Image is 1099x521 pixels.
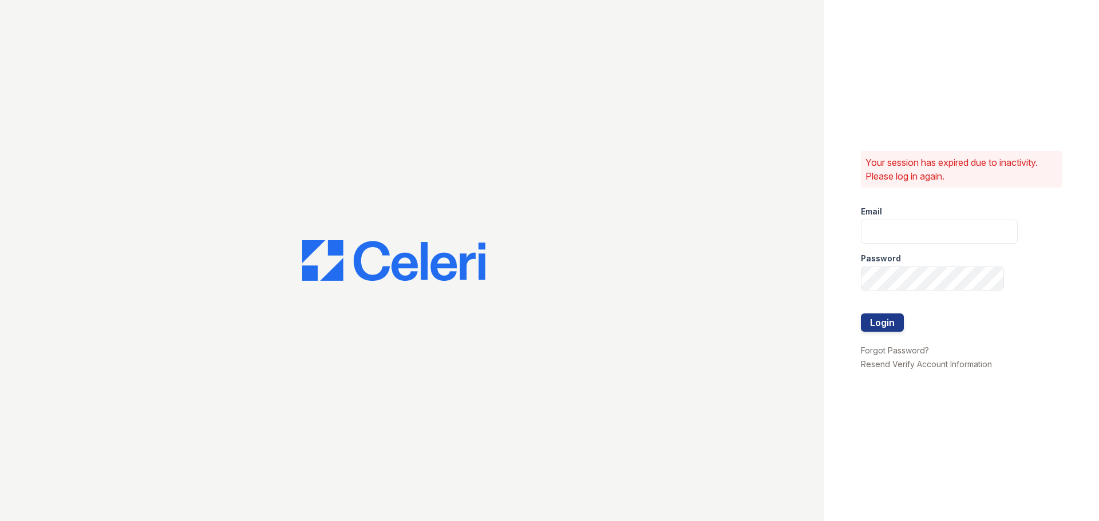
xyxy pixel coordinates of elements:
[861,345,929,355] a: Forgot Password?
[302,240,485,281] img: CE_Logo_Blue-a8612792a0a2168367f1c8372b55b34899dd931a85d93a1a3d3e32e68fde9ad4.png
[861,359,992,369] a: Resend Verify Account Information
[861,253,901,264] label: Password
[861,206,882,217] label: Email
[865,156,1058,183] p: Your session has expired due to inactivity. Please log in again.
[861,313,904,332] button: Login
